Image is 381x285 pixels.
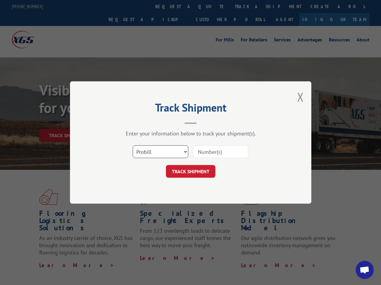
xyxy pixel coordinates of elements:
button: Close modal [297,89,304,105]
h2: Track Shipment [100,103,281,115]
div: Enter your information below to track your shipment(s). [100,130,281,137]
a: Open chat [356,261,374,279]
button: TRACK SHIPMENT [166,165,215,178]
input: Number(s) [193,145,248,158]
